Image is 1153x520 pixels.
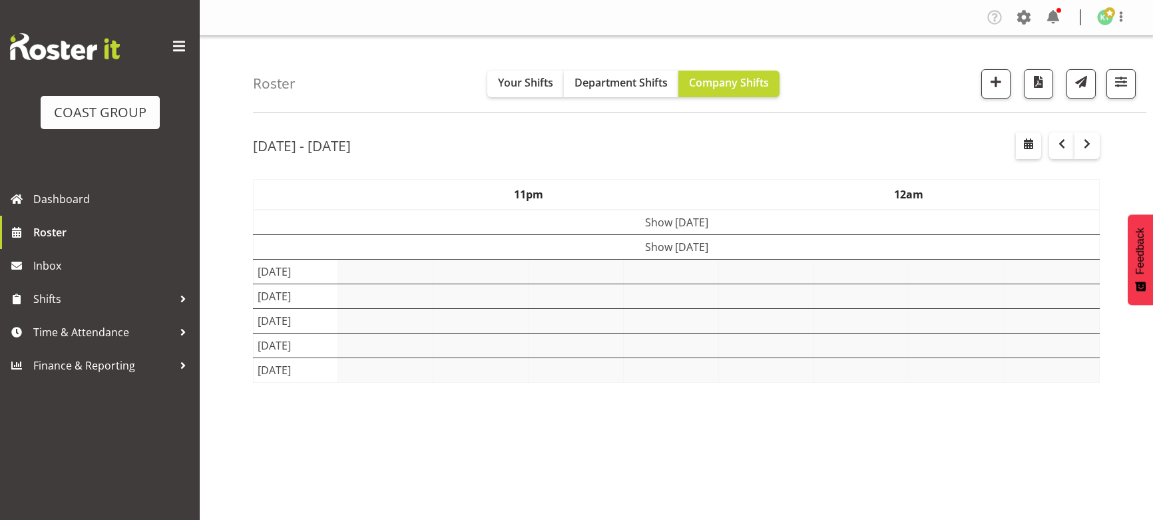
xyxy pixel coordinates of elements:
td: [DATE] [254,333,338,358]
span: Finance & Reporting [33,356,173,376]
span: Roster [33,222,193,242]
div: COAST GROUP [54,103,146,123]
button: Send a list of all shifts for the selected filtered period to all rostered employees. [1066,69,1096,99]
span: Time & Attendance [33,322,173,342]
span: Department Shifts [575,75,668,90]
span: Feedback [1134,228,1146,274]
button: Add a new shift [981,69,1011,99]
button: Filter Shifts [1106,69,1136,99]
th: 12am [719,179,1100,210]
button: Feedback - Show survey [1128,214,1153,305]
td: Show [DATE] [254,234,1100,259]
td: [DATE] [254,259,338,284]
td: Show [DATE] [254,210,1100,235]
button: Select a specific date within the roster. [1016,132,1041,159]
span: Shifts [33,289,173,309]
button: Company Shifts [678,71,780,97]
h2: [DATE] - [DATE] [253,137,351,154]
button: Download a PDF of the roster according to the set date range. [1024,69,1053,99]
button: Department Shifts [564,71,678,97]
button: Your Shifts [487,71,564,97]
span: Company Shifts [689,75,769,90]
th: 11pm [338,179,719,210]
td: [DATE] [254,358,338,382]
td: [DATE] [254,308,338,333]
td: [DATE] [254,284,338,308]
h4: Roster [253,76,296,91]
img: kade-tiatia1141.jpg [1097,9,1113,25]
span: Inbox [33,256,193,276]
img: Rosterit website logo [10,33,120,60]
span: Dashboard [33,189,193,209]
span: Your Shifts [498,75,553,90]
